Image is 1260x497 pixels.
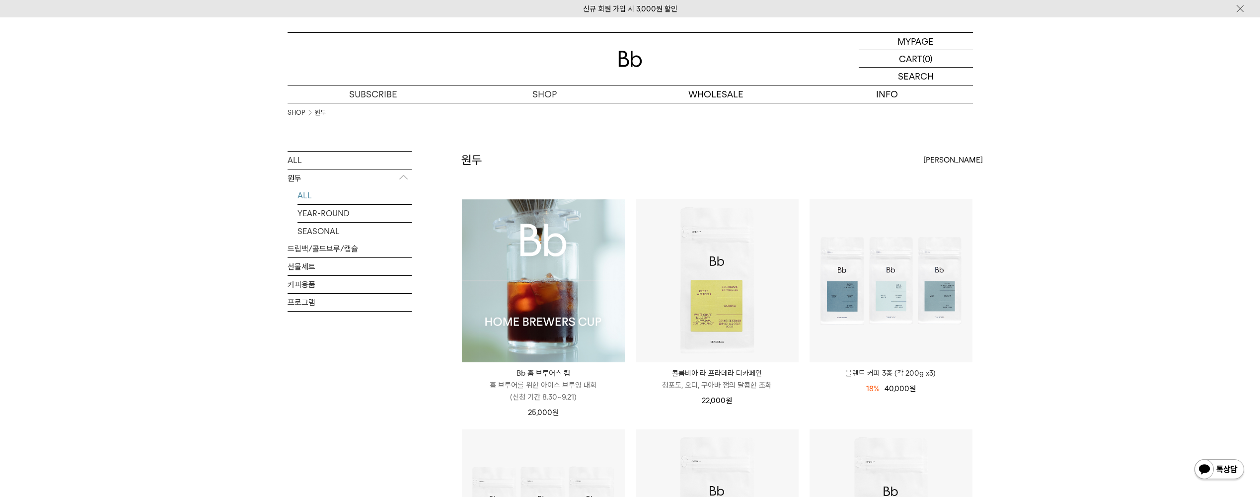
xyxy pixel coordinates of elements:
span: 22,000 [702,396,732,405]
p: 원두 [288,169,412,187]
p: MYPAGE [897,33,934,50]
img: Bb 홈 브루어스 컵 [462,199,625,362]
p: INFO [802,85,973,103]
p: 콜롬비아 라 프라데라 디카페인 [636,367,799,379]
span: 40,000 [885,384,916,393]
p: (0) [922,50,933,67]
a: 프로그램 [288,294,412,311]
a: YEAR-ROUND [297,205,412,222]
a: MYPAGE [859,33,973,50]
a: 커피용품 [288,276,412,293]
a: ALL [288,152,412,169]
span: 25,000 [528,408,559,417]
p: 홈 브루어를 위한 아이스 브루잉 대회 (신청 기간 8.30~9.21) [462,379,625,403]
img: 로고 [618,51,642,67]
a: 원두 [315,108,326,118]
p: 청포도, 오디, 구아바 잼의 달콤한 조화 [636,379,799,391]
a: 콜롬비아 라 프라데라 디카페인 청포도, 오디, 구아바 잼의 달콤한 조화 [636,367,799,391]
a: ALL [297,187,412,204]
a: SHOP [288,108,305,118]
a: SHOP [459,85,630,103]
a: SUBSCRIBE [288,85,459,103]
h2: 원두 [461,152,482,168]
img: 카카오톡 채널 1:1 채팅 버튼 [1193,458,1245,482]
p: SEARCH [898,68,934,85]
a: 드립백/콜드브루/캡슐 [288,240,412,257]
span: 원 [909,384,916,393]
a: 블렌드 커피 3종 (각 200g x3) [810,367,972,379]
a: SEASONAL [297,223,412,240]
p: WHOLESALE [630,85,802,103]
img: 블렌드 커피 3종 (각 200g x3) [810,199,972,362]
span: 원 [552,408,559,417]
div: 18% [866,383,880,395]
img: 콜롬비아 라 프라데라 디카페인 [636,199,799,362]
a: 신규 회원 가입 시 3,000원 할인 [583,4,677,13]
span: [PERSON_NAME] [923,154,983,166]
a: 선물세트 [288,258,412,275]
p: Bb 홈 브루어스 컵 [462,367,625,379]
a: CART (0) [859,50,973,68]
p: CART [899,50,922,67]
a: Bb 홈 브루어스 컵 홈 브루어를 위한 아이스 브루잉 대회(신청 기간 8.30~9.21) [462,367,625,403]
span: 원 [726,396,732,405]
